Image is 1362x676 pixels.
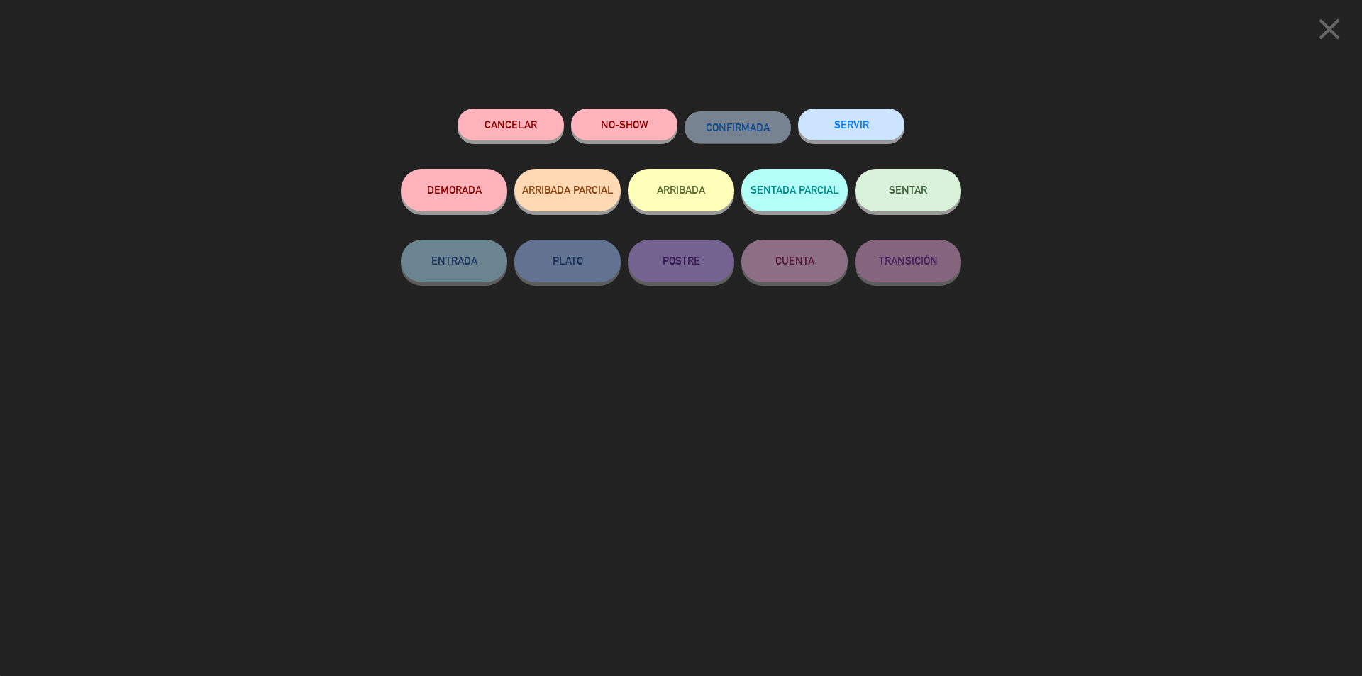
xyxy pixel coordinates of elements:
span: CONFIRMADA [706,121,770,133]
button: POSTRE [628,240,734,282]
span: ARRIBADA PARCIAL [522,184,614,196]
button: close [1307,11,1351,52]
button: ARRIBADA [628,169,734,211]
button: SENTAR [855,169,961,211]
span: SENTAR [889,184,927,196]
button: DEMORADA [401,169,507,211]
button: TRANSICIÓN [855,240,961,282]
button: CONFIRMADA [685,111,791,143]
button: PLATO [514,240,621,282]
button: ARRIBADA PARCIAL [514,169,621,211]
button: CUENTA [741,240,848,282]
i: close [1312,11,1347,47]
button: ENTRADA [401,240,507,282]
button: SERVIR [798,109,904,140]
button: NO-SHOW [571,109,677,140]
button: Cancelar [458,109,564,140]
button: SENTADA PARCIAL [741,169,848,211]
